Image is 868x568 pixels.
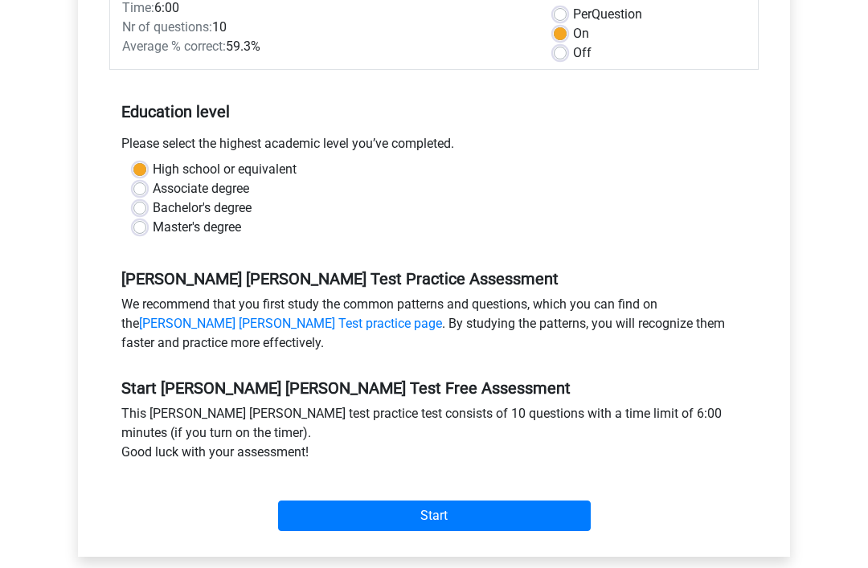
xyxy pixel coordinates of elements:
[121,379,747,398] h5: Start [PERSON_NAME] [PERSON_NAME] Test Free Assessment
[122,1,154,16] span: Time:
[153,219,241,238] label: Master's degree
[139,317,442,332] a: [PERSON_NAME] [PERSON_NAME] Test practice page
[109,135,759,161] div: Please select the highest academic level you’ve completed.
[278,501,591,532] input: Start
[110,18,542,38] div: 10
[573,6,642,25] label: Question
[121,270,747,289] h5: [PERSON_NAME] [PERSON_NAME] Test Practice Assessment
[109,296,759,360] div: We recommend that you first study the common patterns and questions, which you can find on the . ...
[109,405,759,469] div: This [PERSON_NAME] [PERSON_NAME] test practice test consists of 10 questions with a time limit of...
[573,25,589,44] label: On
[110,38,542,57] div: 59.3%
[153,161,297,180] label: High school or equivalent
[121,96,747,129] h5: Education level
[122,39,226,55] span: Average % correct:
[573,44,592,63] label: Off
[573,7,592,22] span: Per
[153,180,249,199] label: Associate degree
[122,20,212,35] span: Nr of questions:
[153,199,252,219] label: Bachelor's degree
